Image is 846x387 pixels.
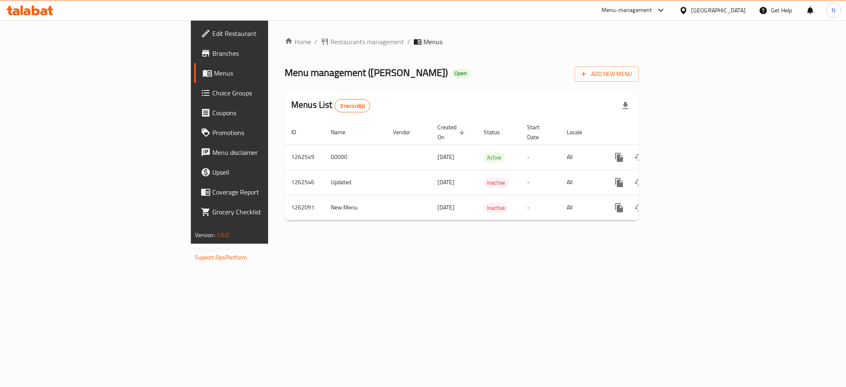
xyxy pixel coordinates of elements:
div: Menu-management [601,5,652,15]
td: Updated [324,170,386,195]
a: Edit Restaurant [194,24,332,43]
div: Active [484,152,505,162]
td: - [520,145,560,170]
span: Name [331,127,356,137]
td: All [560,145,603,170]
nav: breadcrumb [285,37,639,47]
button: Change Status [629,147,649,167]
span: Get support on: [195,244,233,254]
span: Version: [195,230,215,240]
div: Open [451,69,470,78]
a: Branches [194,43,332,63]
span: Choice Groups [212,88,326,98]
td: New Menu [324,195,386,220]
span: Add New Menu [581,69,632,79]
a: Restaurants management [321,37,404,47]
button: more [609,198,629,218]
button: Add New Menu [575,66,639,82]
span: Edit Restaurant [212,28,326,38]
span: Status [484,127,511,137]
td: All [560,170,603,195]
span: Inactive [484,178,509,188]
div: Total records count [335,99,371,112]
button: more [609,173,629,192]
span: Upsell [212,167,326,177]
span: ID [291,127,307,137]
td: All [560,195,603,220]
td: 00000 [324,145,386,170]
span: Grocery Checklist [212,207,326,217]
span: Open [451,70,470,77]
span: Inactive [484,203,509,213]
span: Start Date [527,122,550,142]
div: Export file [615,96,635,116]
th: Actions [603,120,695,145]
span: [DATE] [437,202,454,213]
a: Grocery Checklist [194,202,332,222]
span: Promotions [212,128,326,138]
span: Vendor [393,127,421,137]
table: enhanced table [285,120,695,221]
a: Choice Groups [194,83,332,103]
button: more [609,147,629,167]
span: Coupons [212,108,326,118]
a: Coupons [194,103,332,123]
a: Menu disclaimer [194,142,332,162]
h2: Menus List [291,99,370,112]
span: Menu disclaimer [212,147,326,157]
span: Menus [423,37,442,47]
span: Menu management ( [PERSON_NAME] ) [285,63,448,82]
span: 3 record(s) [335,102,370,110]
span: Menus [214,68,326,78]
span: 1.0.0 [216,230,229,240]
a: Menus [194,63,332,83]
span: Locale [567,127,593,137]
button: Change Status [629,173,649,192]
span: [DATE] [437,177,454,188]
span: Coverage Report [212,187,326,197]
span: N [832,6,835,15]
li: / [407,37,410,47]
button: Change Status [629,198,649,218]
a: Promotions [194,123,332,142]
span: Active [484,153,505,162]
span: [DATE] [437,152,454,162]
a: Coverage Report [194,182,332,202]
span: Restaurants management [330,37,404,47]
td: - [520,195,560,220]
a: Upsell [194,162,332,182]
div: [GEOGRAPHIC_DATA] [691,6,746,15]
td: - [520,170,560,195]
a: Support.OpsPlatform [195,252,247,263]
span: Branches [212,48,326,58]
span: Created On [437,122,467,142]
